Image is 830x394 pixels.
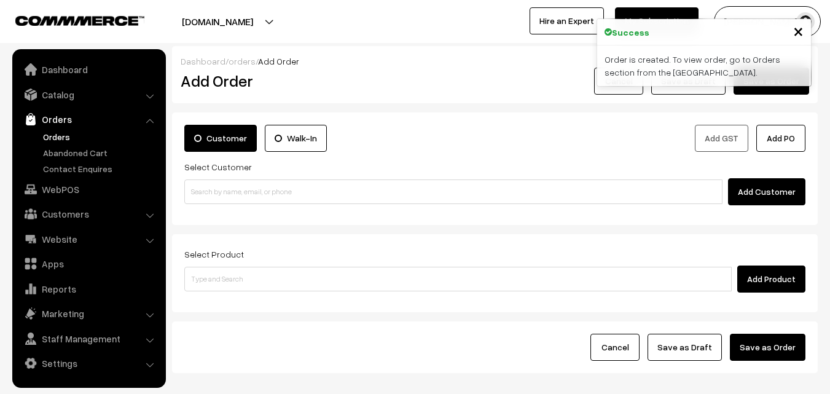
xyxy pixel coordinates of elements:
a: My Subscription [615,7,699,34]
a: COMMMERCE [15,12,123,27]
a: Website [15,228,162,250]
a: Marketing [15,302,162,325]
button: [DOMAIN_NAME] [139,6,296,37]
button: Cancel [594,68,643,95]
a: Customers [15,203,162,225]
a: Orders [40,130,162,143]
button: Cancel [590,334,640,361]
button: Add Product [737,266,805,293]
a: Apps [15,253,162,275]
a: WebPOS [15,178,162,200]
strong: Success [612,26,649,39]
div: / / [181,55,809,68]
input: Search by name, email, or phone [184,179,722,204]
span: × [793,19,804,42]
button: Add Customer [728,178,805,205]
label: Select Customer [184,160,252,173]
a: Dashboard [181,56,225,66]
img: user [796,12,815,31]
a: Reports [15,278,162,300]
button: Add GST [695,125,748,152]
button: Add PO [756,125,805,152]
div: Order is created. To view order, go to Orders section from the [GEOGRAPHIC_DATA]. [597,45,811,86]
span: Add Order [258,56,299,66]
label: Select Product [184,248,244,261]
label: Customer [184,125,257,152]
a: Contact Enquires [40,162,162,175]
button: Save as Draft [648,334,722,361]
a: Dashboard [15,58,162,81]
img: COMMMERCE [15,16,144,25]
a: Settings [15,352,162,374]
a: Hire an Expert [530,7,604,34]
a: Catalog [15,84,162,106]
h2: Add Order [181,71,378,90]
a: orders [229,56,256,66]
button: [PERSON_NAME] s… [714,6,821,37]
a: Orders [15,108,162,130]
button: Close [793,22,804,40]
a: Staff Management [15,328,162,350]
label: Walk-In [265,125,327,152]
a: Abandoned Cart [40,146,162,159]
input: Type and Search [184,267,732,291]
button: Save as Order [730,334,805,361]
